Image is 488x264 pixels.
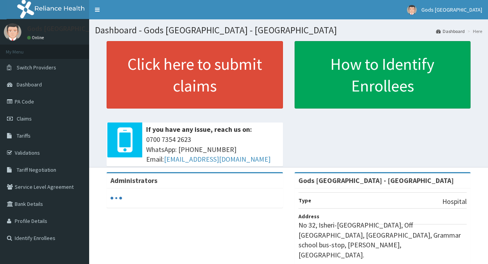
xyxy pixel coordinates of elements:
strong: Gods [GEOGRAPHIC_DATA] - [GEOGRAPHIC_DATA] [298,176,454,185]
p: No 32, Isheri-[GEOGRAPHIC_DATA], Off [GEOGRAPHIC_DATA], [GEOGRAPHIC_DATA], Grammar school bus-sto... [298,220,467,260]
span: Gods [GEOGRAPHIC_DATA] [421,6,482,13]
b: Type [298,197,311,204]
span: Tariff Negotiation [17,166,56,173]
li: Here [466,28,482,35]
b: Address [298,213,319,220]
p: Gods [GEOGRAPHIC_DATA] [27,25,108,32]
span: Dashboard [17,81,42,88]
span: Switch Providers [17,64,56,71]
img: User Image [407,5,417,15]
b: Administrators [110,176,157,185]
p: Hospital [442,197,467,207]
a: Click here to submit claims [107,41,283,109]
span: Claims [17,115,32,122]
a: How to Identify Enrollees [295,41,471,109]
h1: Dashboard - Gods [GEOGRAPHIC_DATA] - [GEOGRAPHIC_DATA] [95,25,482,35]
b: If you have any issue, reach us on: [146,125,252,134]
span: Tariffs [17,132,31,139]
img: User Image [4,23,21,41]
span: 0700 7354 2623 WhatsApp: [PHONE_NUMBER] Email: [146,135,279,164]
a: Dashboard [436,28,465,35]
a: Online [27,35,46,40]
svg: audio-loading [110,192,122,204]
a: [EMAIL_ADDRESS][DOMAIN_NAME] [164,155,271,164]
